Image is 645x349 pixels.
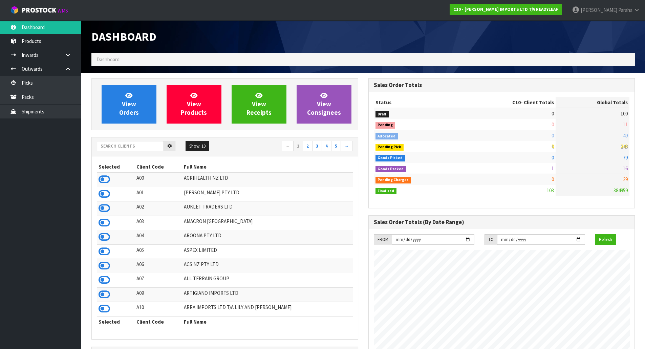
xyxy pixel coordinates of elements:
span: 16 [623,165,628,172]
a: 4 [322,141,331,152]
span: 29 [623,176,628,182]
span: Dashboard [91,29,156,44]
td: A09 [135,287,182,302]
td: [PERSON_NAME] PTY LTD [182,187,353,201]
span: View Products [181,91,207,117]
span: 1 [552,165,554,172]
span: 0 [552,154,554,161]
a: C10 - [PERSON_NAME] IMPORTS LTD T/A READYLEAF [450,4,562,15]
td: A01 [135,187,182,201]
td: ARRA IMPORTS LTD T/A LILY AND [PERSON_NAME] [182,302,353,316]
span: Goods Picked [375,155,405,161]
strong: C10 - [PERSON_NAME] IMPORTS LTD T/A READYLEAF [453,6,558,12]
a: 2 [303,141,313,152]
th: - Client Totals [458,97,556,108]
button: Refresh [595,234,616,245]
span: Goods Packed [375,166,406,173]
a: ← [282,141,294,152]
a: ViewReceipts [232,85,286,124]
td: A06 [135,259,182,273]
span: 0 [552,121,554,128]
h3: Sales Order Totals [374,82,630,88]
span: 0 [552,143,554,150]
span: View Receipts [246,91,272,117]
input: Search clients [97,141,164,151]
td: ACS NZ PTY LTD [182,259,353,273]
span: Pending Pick [375,144,404,151]
td: A00 [135,172,182,187]
td: A03 [135,216,182,230]
td: AMACRON [GEOGRAPHIC_DATA] [182,216,353,230]
span: 103 [547,187,554,194]
span: 0 [552,110,554,117]
a: ViewOrders [102,85,156,124]
span: View Orders [119,91,139,117]
a: 3 [312,141,322,152]
td: AUKLET TRADERS LTD [182,201,353,216]
a: 1 [293,141,303,152]
span: Finalised [375,188,397,195]
span: ProStock [22,6,56,15]
small: WMS [58,7,68,14]
a: → [341,141,352,152]
span: 384959 [614,187,628,194]
th: Full Name [182,316,353,327]
h3: Sales Order Totals (By Date Range) [374,219,630,225]
td: A10 [135,302,182,316]
img: cube-alt.png [10,6,19,14]
span: C10 [512,99,521,106]
th: Selected [97,316,135,327]
th: Client Code [135,161,182,172]
span: Allocated [375,133,398,140]
th: Full Name [182,161,353,172]
th: Client Code [135,316,182,327]
button: Show: 10 [186,141,209,152]
td: A02 [135,201,182,216]
th: Status [374,97,458,108]
span: 0 [552,176,554,182]
span: 0 [552,132,554,139]
span: Pending Charges [375,177,411,183]
td: AROONA PTY LTD [182,230,353,244]
td: ASPEX LIMITED [182,244,353,259]
span: 11 [623,121,628,128]
span: 79 [623,154,628,161]
span: Paraha [618,7,632,13]
div: TO [485,234,497,245]
span: 243 [621,143,628,150]
span: View Consignees [307,91,341,117]
th: Selected [97,161,135,172]
td: ARTIGIANO IMPORTS LTD [182,287,353,302]
nav: Page navigation [230,141,353,153]
span: Dashboard [96,56,120,63]
span: 100 [621,110,628,117]
th: Global Totals [556,97,629,108]
td: AGRIHEALTH NZ LTD [182,172,353,187]
td: A04 [135,230,182,244]
td: A07 [135,273,182,287]
a: ViewConsignees [297,85,351,124]
span: 49 [623,132,628,139]
a: ViewProducts [167,85,221,124]
div: FROM [374,234,392,245]
span: Draft [375,111,389,118]
td: A05 [135,244,182,259]
td: ALL TERRAIN GROUP [182,273,353,287]
a: 5 [331,141,341,152]
span: [PERSON_NAME] [581,7,617,13]
span: Pending [375,122,395,129]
